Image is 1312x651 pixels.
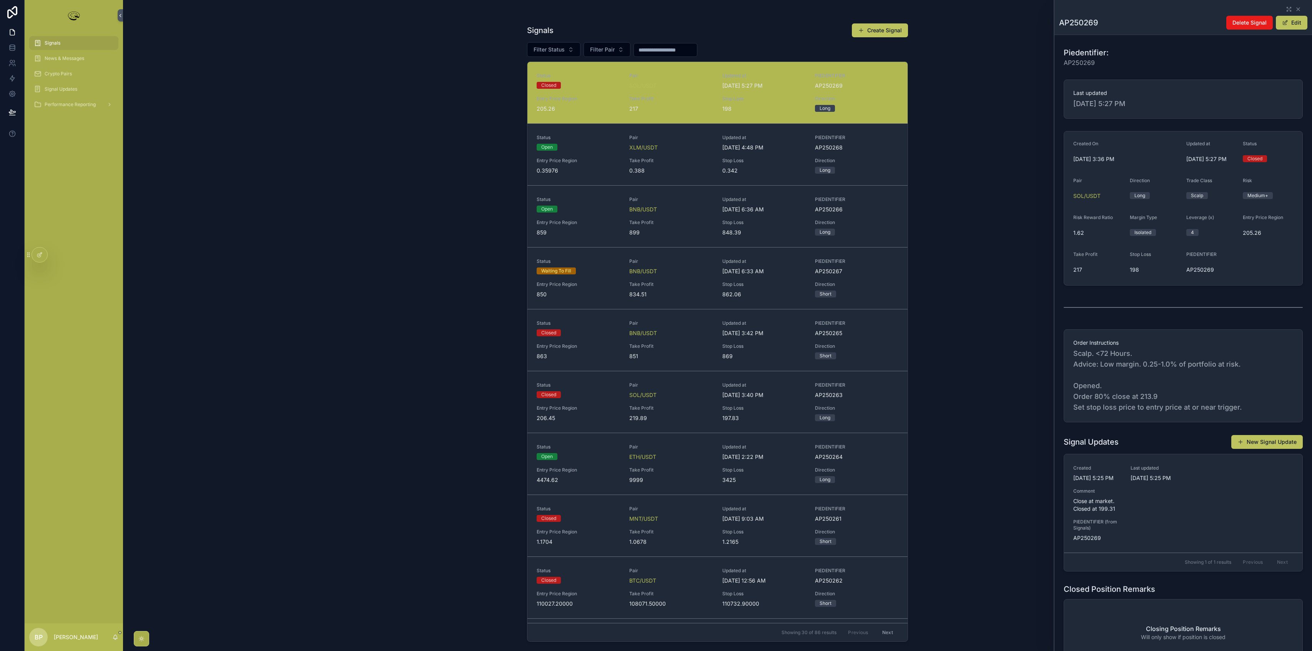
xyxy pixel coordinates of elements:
span: [DATE] 5:25 PM [1131,474,1179,482]
span: Updated at [722,444,806,450]
span: BNB/USDT [629,329,657,337]
span: Take Profit [629,405,713,411]
a: StatusClosedPairBTC/USDTUpdated at[DATE] 12:56 AMPIEDENTIFIERAP250262Entry Price Region110027.200... [527,556,908,618]
div: Long [820,229,830,236]
a: SOL/USDT [629,391,657,399]
div: Short [820,291,831,297]
span: Direction [815,343,898,349]
a: Crypto Pairs [29,67,118,81]
div: Open [541,453,553,460]
span: Entry Price Region [537,158,620,164]
span: Updated at [722,568,806,574]
a: StatusOpenPairBNB/USDTUpdated at[DATE] 6:36 AMPIEDENTIFIERAP250266Entry Price Region859Take Profi... [527,185,908,247]
span: [DATE] 9:03 AM [722,515,806,523]
span: [DATE] 6:33 AM [722,267,806,275]
span: Status [537,382,620,388]
span: [DATE] 4:48 PM [722,144,806,151]
span: 110732.90000 [722,600,806,608]
span: Direction [815,96,898,102]
span: 899 [629,229,713,236]
span: Updated at [1186,141,1210,146]
span: PIEDENTIFIER (from Signals) [1073,519,1121,531]
a: BNB/USDT [629,206,657,213]
span: PIEDENTIFIER [815,506,898,512]
a: MNT/USDT [629,515,658,523]
h1: AP250269 [1059,17,1098,28]
button: Delete Signal [1226,16,1273,30]
a: StatusClosedPairBNB/USDTUpdated at[DATE] 3:42 PMPIEDENTIFIERAP250265Entry Price Region863Take Pro... [527,309,908,371]
span: Created On [1073,141,1098,146]
a: StatusClosedPairSOL/USDTUpdated at[DATE] 5:27 PMPIEDENTIFIERAP250269Entry Price Region205.26Take ... [527,62,908,123]
a: BTC/USDT [629,577,656,585]
div: Isolated [1134,229,1151,236]
span: 198 [1130,266,1180,274]
span: AP250261 [815,515,898,523]
div: Closed [541,329,556,336]
span: Entry Price Region [1243,214,1283,220]
span: [DATE] 5:27 PM [1073,98,1293,109]
h2: Closing Position Remarks [1146,624,1221,633]
span: Updated at [722,196,806,203]
div: Long [820,105,830,112]
span: Filter Pair [590,46,615,53]
span: PIEDENTIFIER [815,568,898,574]
span: Showing 1 of 1 results [1185,559,1231,565]
a: ETH/USDT [629,453,656,461]
span: Stop Loss [722,591,806,597]
span: Leverage (x) [1186,214,1214,220]
span: AP250267 [815,267,898,275]
span: Risk Reward Ratio [1073,214,1113,220]
span: Status [537,258,620,264]
span: 851 [629,352,713,360]
span: Status [537,444,620,450]
a: Created[DATE] 5:25 PMLast updated[DATE] 5:25 PMCommentClose at market. Closed at 199.31PIEDENTIFI... [1064,454,1302,553]
a: BNB/USDT [629,267,657,275]
span: Take Profit [629,343,713,349]
div: Short [820,538,831,545]
span: Stop Loss [722,467,806,473]
span: 1.62 [1073,229,1124,237]
span: AP250266 [815,206,898,213]
span: Pair [629,73,713,79]
div: scrollable content [25,31,123,121]
div: Open [541,144,553,151]
span: Entry Price Region [537,405,620,411]
span: PIEDENTIFIER [815,382,898,388]
span: SOL/USDT [629,82,657,90]
span: [DATE] 5:25 PM [1073,474,1121,482]
span: [DATE] 3:42 PM [722,329,806,337]
span: Delete Signal [1232,19,1267,27]
span: Direction [1130,178,1150,183]
span: Direction [815,158,898,164]
a: Signals [29,36,118,50]
span: Signal Updates [45,86,77,92]
span: Stop Loss [1130,251,1151,257]
span: Status [537,506,620,512]
div: Waiting To Fill [541,267,571,274]
span: Pair [1073,178,1082,183]
span: Created [1073,465,1121,471]
div: Closed [541,515,556,522]
span: 863 [537,352,620,360]
span: Showing 30 of 86 results [782,629,836,636]
span: Stop Loss [722,219,806,226]
img: App logo [66,9,81,22]
span: 1.2165 [722,538,806,546]
span: 197.83 [722,414,806,422]
span: AP250263 [815,391,898,399]
span: Updated at [722,506,806,512]
span: Status [537,196,620,203]
span: Pair [629,444,713,450]
span: 0.388 [629,167,713,174]
span: Direction [815,281,898,287]
span: Trade Class [1186,178,1212,183]
a: SOL/USDT [1073,192,1101,200]
span: Pair [629,568,713,574]
span: Status [537,135,620,141]
span: Status [1243,141,1257,146]
span: Close at market. Closed at 199.31 [1073,497,1293,513]
span: Pair [629,196,713,203]
span: PIEDENTIFIER [815,135,898,141]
